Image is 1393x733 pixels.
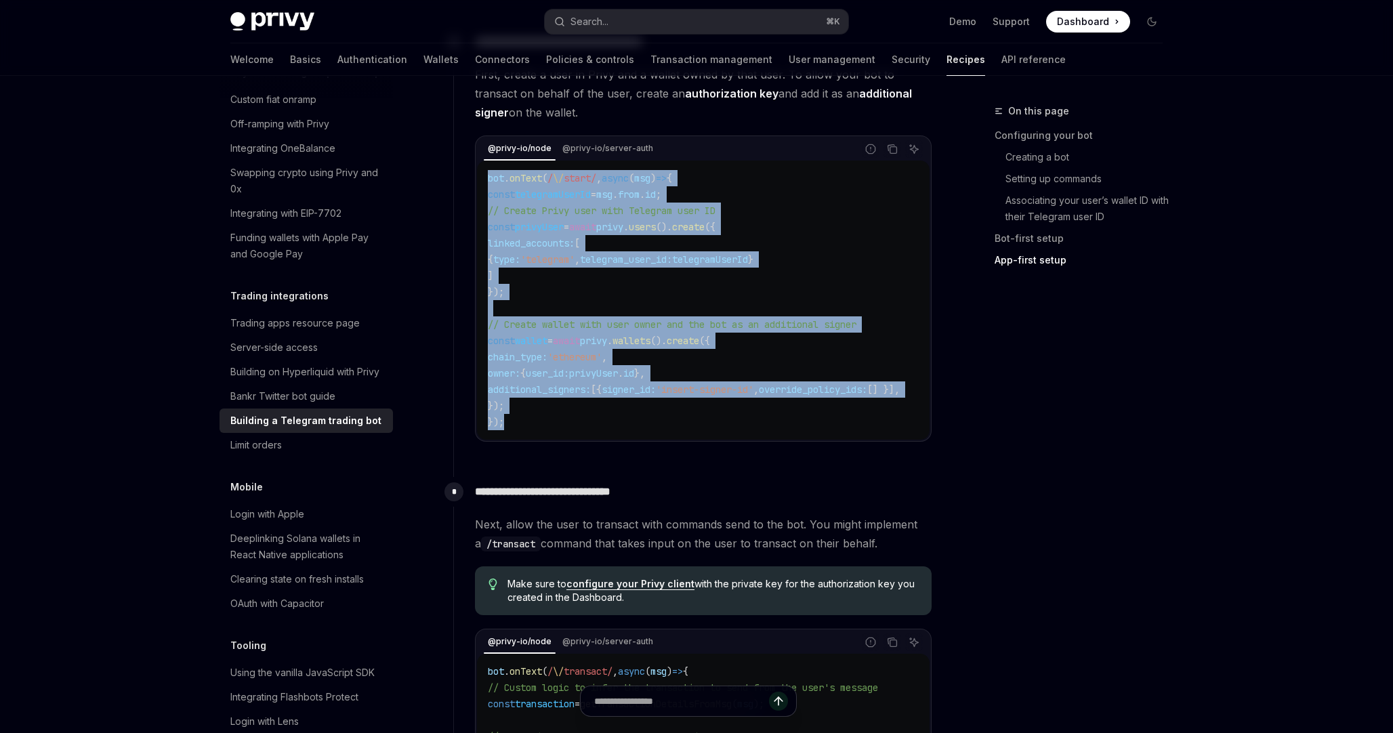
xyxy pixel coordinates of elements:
span: create [672,221,705,233]
span: privy [596,221,623,233]
span: telegramUserId [515,188,591,201]
a: Connectors [475,43,530,76]
span: => [672,665,683,677]
a: configure your Privy client [566,578,694,590]
span: additional_signers: [488,383,591,396]
a: Building on Hyperliquid with Privy [220,360,393,384]
a: Bankr Twitter bot guide [220,384,393,409]
span: , [602,351,607,363]
span: // Create Privy user with Telegram user ID [488,205,715,217]
span: msg [650,665,667,677]
span: owner: [488,367,520,379]
span: On this page [1008,103,1069,119]
span: (). [656,221,672,233]
span: msg [596,188,612,201]
a: App-first setup [995,249,1173,271]
span: privyUser [569,367,618,379]
a: Using the vanilla JavaScript SDK [220,661,393,685]
span: , [612,665,618,677]
a: Trading apps resource page [220,311,393,335]
a: Policies & controls [546,43,634,76]
span: msg [634,172,650,184]
span: const [488,221,515,233]
span: chain_type: [488,351,547,363]
span: 'insert-signer-id' [656,383,753,396]
span: ⌘ K [826,16,840,27]
img: dark logo [230,12,314,31]
div: @privy-io/server-auth [558,633,657,650]
button: Copy the contents from the code block [883,633,901,651]
span: from [618,188,640,201]
span: privyUser [515,221,564,233]
span: users [629,221,656,233]
span: // Custom logic to infer the transaction to send from the user's message [488,682,878,694]
span: telegram_user_id: [580,253,672,266]
span: . [607,335,612,347]
code: /transact [481,537,541,551]
a: Transaction management [650,43,772,76]
span: user_id: [526,367,569,379]
span: 'ethereum' [547,351,602,363]
a: OAuth with Capacitor [220,591,393,616]
a: Login with Apple [220,502,393,526]
span: = [564,221,569,233]
a: Funding wallets with Apple Pay and Google Pay [220,226,393,266]
span: => [656,172,667,184]
div: @privy-io/node [484,633,556,650]
button: Open search [545,9,848,34]
span: = [591,188,596,201]
div: Bankr Twitter bot guide [230,388,335,404]
div: Using the vanilla JavaScript SDK [230,665,375,681]
span: = [547,335,553,347]
span: } [748,253,753,266]
span: First, create a user in Privy and a wallet owned by that user. To allow your bot to transact on b... [475,65,932,122]
span: async [602,172,629,184]
div: Deeplinking Solana wallets in React Native applications [230,530,385,563]
span: const [488,188,515,201]
div: @privy-io/server-auth [558,140,657,156]
span: { [683,665,688,677]
a: Limit orders [220,433,393,457]
a: Custom fiat onramp [220,87,393,112]
span: [ [575,237,580,249]
span: Make sure to with the private key for the authorization key you created in the Dashboard. [507,577,919,604]
input: Ask a question... [594,686,769,716]
span: \/ [553,665,564,677]
span: // Create wallet with user owner and the bot as an additional signer [488,318,856,331]
button: Send message [769,692,788,711]
span: / [547,665,553,677]
span: . [504,665,510,677]
div: Clearing state on fresh installs [230,571,364,587]
span: }); [488,286,504,298]
span: , [596,172,602,184]
button: Report incorrect code [862,633,879,651]
span: . [623,221,629,233]
a: Integrating with EIP-7702 [220,201,393,226]
div: OAuth with Capacitor [230,595,324,612]
span: await [569,221,596,233]
h5: Mobile [230,479,263,495]
span: ) [650,172,656,184]
h5: Tooling [230,637,266,654]
span: bot [488,172,504,184]
span: { [667,172,672,184]
span: bot [488,665,504,677]
span: { [488,253,493,266]
button: Ask AI [905,140,923,158]
span: type: [493,253,520,266]
a: Security [892,43,930,76]
span: onText [510,172,542,184]
div: Building a Telegram trading bot [230,413,381,429]
span: }); [488,400,504,412]
span: transact/ [564,665,612,677]
a: Creating a bot [995,146,1173,168]
span: / [547,172,553,184]
div: Off-ramping with Privy [230,116,329,132]
span: Dashboard [1057,15,1109,28]
a: Authentication [337,43,407,76]
span: ({ [699,335,710,347]
a: Deeplinking Solana wallets in React Native applications [220,526,393,567]
div: Custom fiat onramp [230,91,316,108]
div: Server-side access [230,339,318,356]
span: [{ [591,383,602,396]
